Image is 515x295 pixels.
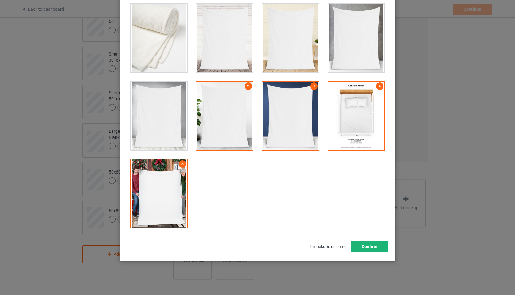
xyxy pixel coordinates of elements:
[179,160,186,168] a: 5
[351,241,388,252] button: Confirm
[310,82,318,90] a: 3
[376,82,383,90] a: 4
[245,82,252,90] a: 2
[305,240,351,253] span: 5 mockups selected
